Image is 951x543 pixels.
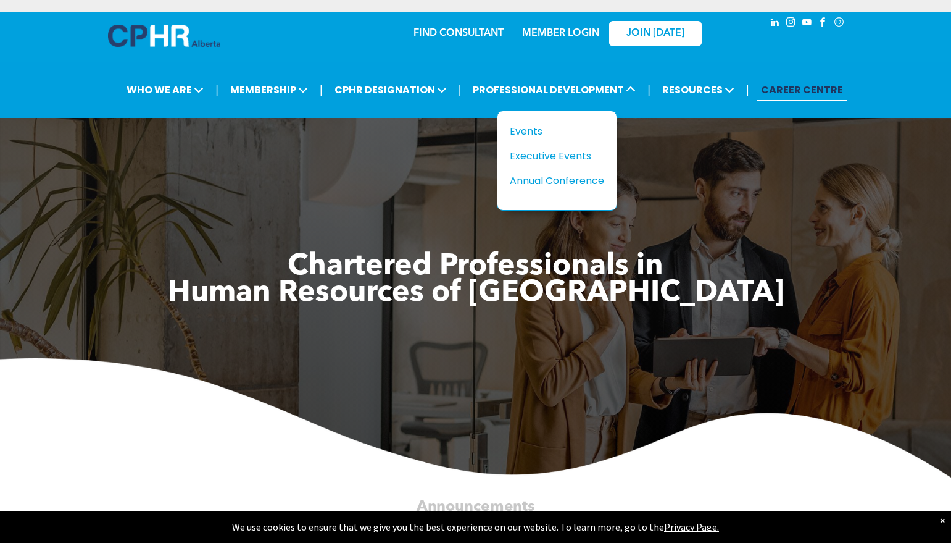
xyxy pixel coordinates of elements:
div: Dismiss notification [940,514,945,526]
li: | [459,77,462,103]
span: MEMBERSHIP [226,78,312,101]
div: Executive Events [510,148,595,164]
span: WHO WE ARE [123,78,207,101]
span: JOIN [DATE] [626,28,684,40]
a: FIND CONSULTANT [413,28,504,38]
li: | [647,77,650,103]
div: Events [510,124,595,139]
a: CAREER CENTRE [757,78,847,101]
a: Social network [833,15,846,32]
a: youtube [800,15,814,32]
a: instagram [784,15,798,32]
a: linkedin [768,15,782,32]
span: PROFESSIONAL DEVELOPMENT [469,78,639,101]
li: | [215,77,218,103]
a: JOIN [DATE] [609,21,702,46]
a: facebook [816,15,830,32]
a: Executive Events [510,148,604,164]
img: A blue and white logo for cp alberta [108,25,220,47]
a: Privacy Page. [664,521,719,533]
div: Annual Conference [510,173,595,188]
span: Chartered Professionals in [288,252,663,282]
a: Annual Conference [510,173,604,188]
a: MEMBER LOGIN [522,28,599,38]
span: Announcements [417,499,535,514]
a: Events [510,124,604,139]
li: | [746,77,749,103]
span: CPHR DESIGNATION [331,78,451,101]
span: Human Resources of [GEOGRAPHIC_DATA] [168,279,784,308]
span: RESOURCES [658,78,738,101]
li: | [320,77,323,103]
